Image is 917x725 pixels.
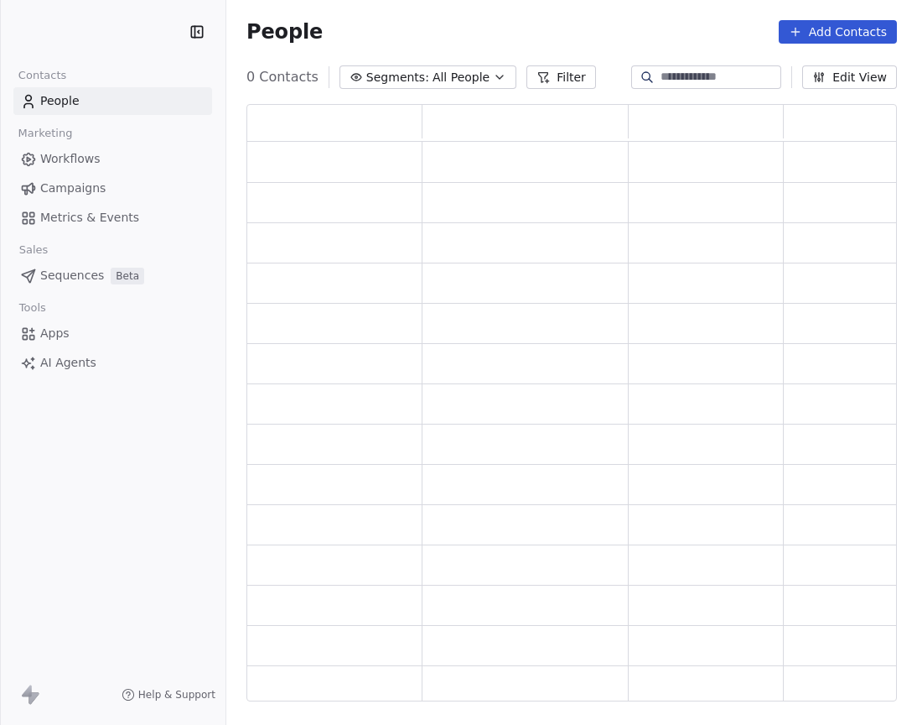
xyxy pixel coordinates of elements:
[13,87,212,115] a: People
[13,204,212,232] a: Metrics & Events
[40,92,80,110] span: People
[802,65,897,89] button: Edit View
[40,150,101,168] span: Workflows
[246,19,323,44] span: People
[526,65,596,89] button: Filter
[111,268,144,284] span: Beta
[433,69,490,86] span: All People
[13,349,212,377] a: AI Agents
[13,145,212,173] a: Workflows
[12,295,53,321] span: Tools
[246,67,319,87] span: 0 Contacts
[12,237,55,263] span: Sales
[11,63,74,88] span: Contacts
[40,180,106,197] span: Campaigns
[13,262,212,289] a: SequencesBeta
[13,320,212,347] a: Apps
[40,325,70,342] span: Apps
[40,209,139,227] span: Metrics & Events
[40,354,96,372] span: AI Agents
[40,267,104,284] span: Sequences
[11,121,80,146] span: Marketing
[122,688,215,702] a: Help & Support
[13,175,212,202] a: Campaigns
[138,688,215,702] span: Help & Support
[779,20,897,44] button: Add Contacts
[366,69,429,86] span: Segments:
